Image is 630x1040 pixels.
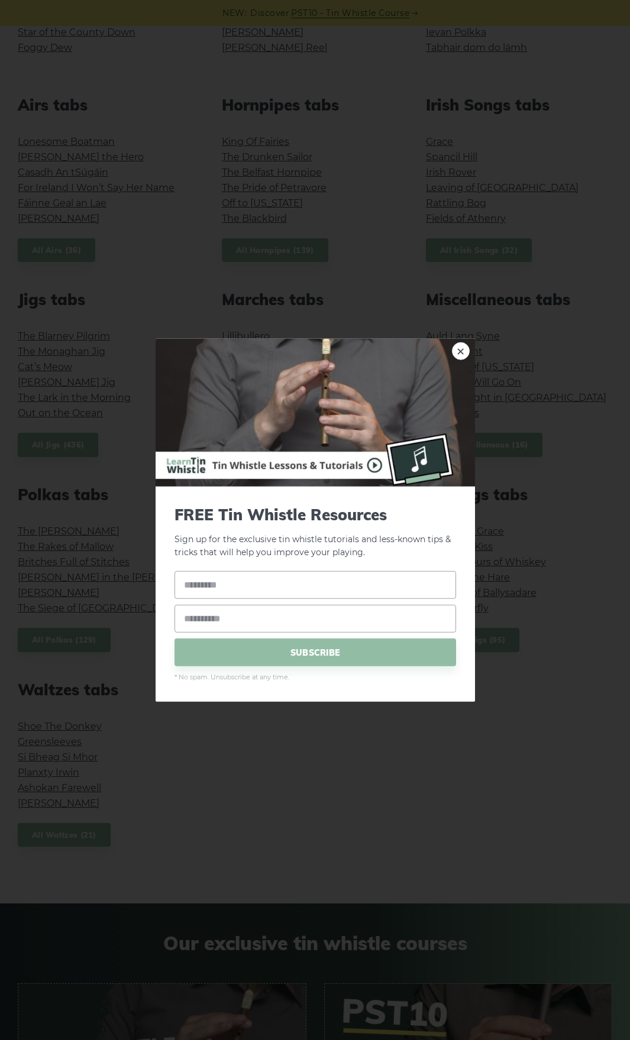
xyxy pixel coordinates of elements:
[175,505,456,559] p: Sign up for the exclusive tin whistle tutorials and less-known tips & tricks that will help you i...
[175,505,456,523] span: FREE Tin Whistle Resources
[175,672,456,683] span: * No spam. Unsubscribe at any time.
[156,338,475,486] img: Tin Whistle Buying Guide Preview
[452,342,470,359] a: ×
[175,639,456,666] span: SUBSCRIBE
